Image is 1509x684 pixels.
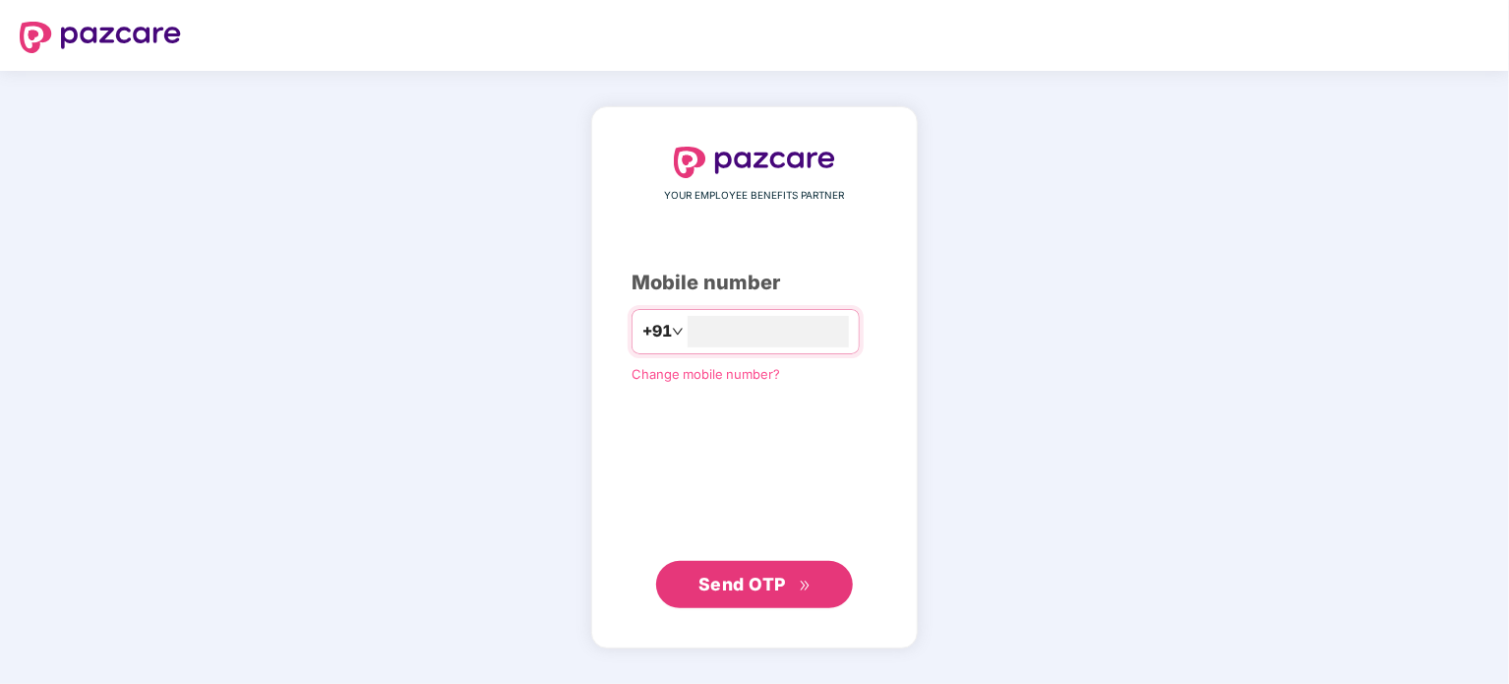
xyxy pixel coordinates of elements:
[656,561,853,608] button: Send OTPdouble-right
[632,366,780,382] a: Change mobile number?
[674,147,835,178] img: logo
[665,188,845,204] span: YOUR EMPLOYEE BENEFITS PARTNER
[632,268,877,298] div: Mobile number
[799,580,812,592] span: double-right
[672,326,684,338] span: down
[642,319,672,343] span: +91
[698,574,786,594] span: Send OTP
[20,22,181,53] img: logo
